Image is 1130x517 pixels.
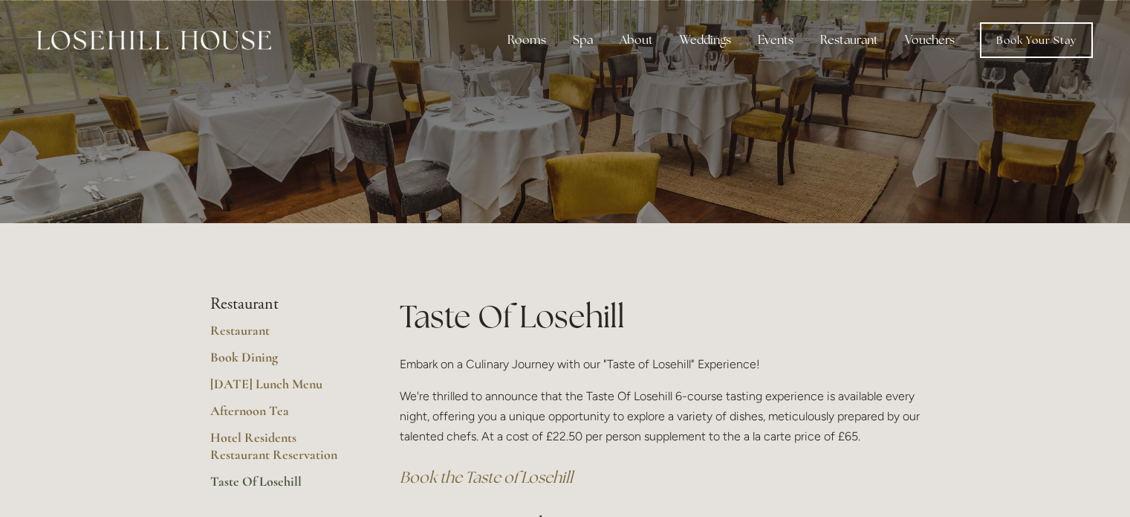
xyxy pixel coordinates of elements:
[400,354,920,374] p: Embark on a Culinary Journey with our "Taste of Losehill" Experience!
[400,467,573,487] a: Book the Taste of Losehill
[210,429,352,473] a: Hotel Residents Restaurant Reservation
[210,402,352,429] a: Afternoon Tea
[210,473,352,500] a: Taste Of Losehill
[980,22,1093,58] a: Book Your Stay
[210,376,352,402] a: [DATE] Lunch Menu
[400,386,920,447] p: We're thrilled to announce that the Taste Of Losehill 6-course tasting experience is available ev...
[746,25,805,55] div: Events
[561,25,605,55] div: Spa
[893,25,967,55] a: Vouchers
[210,322,352,349] a: Restaurant
[210,295,352,314] li: Restaurant
[668,25,743,55] div: Weddings
[210,349,352,376] a: Book Dining
[808,25,890,55] div: Restaurant
[496,25,558,55] div: Rooms
[608,25,665,55] div: About
[400,295,920,338] h1: Taste Of Losehill
[37,30,271,50] img: Losehill House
